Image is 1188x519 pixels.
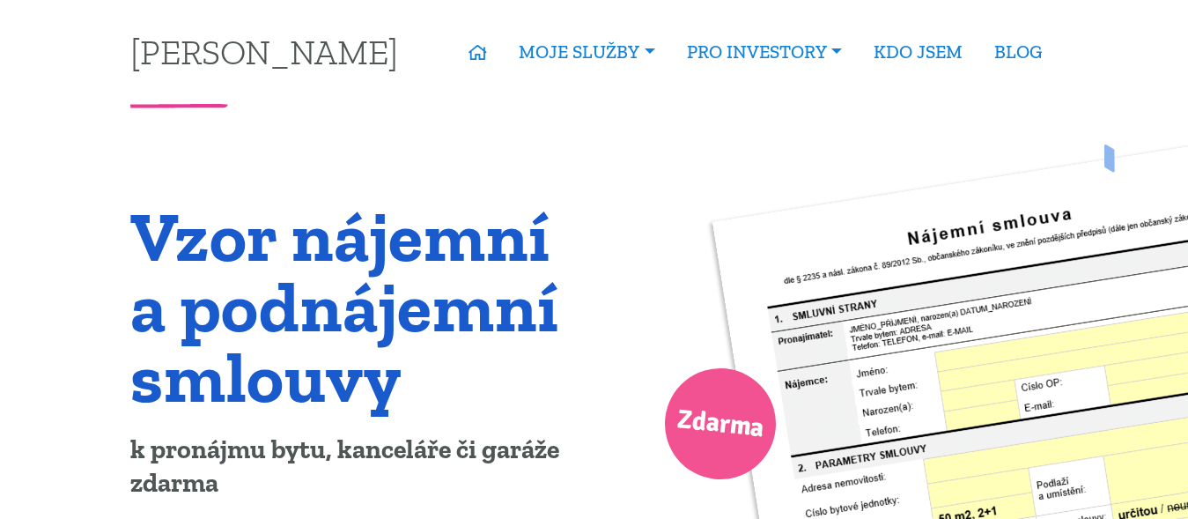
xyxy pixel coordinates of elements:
[675,397,766,452] span: Zdarma
[130,201,582,412] h1: Vzor nájemní a podnájemní smlouvy
[503,32,670,72] a: MOJE SLUŽBY
[978,32,1058,72] a: BLOG
[858,32,978,72] a: KDO JSEM
[671,32,858,72] a: PRO INVESTORY
[130,434,582,500] p: k pronájmu bytu, kanceláře či garáže zdarma
[130,34,398,69] a: [PERSON_NAME]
